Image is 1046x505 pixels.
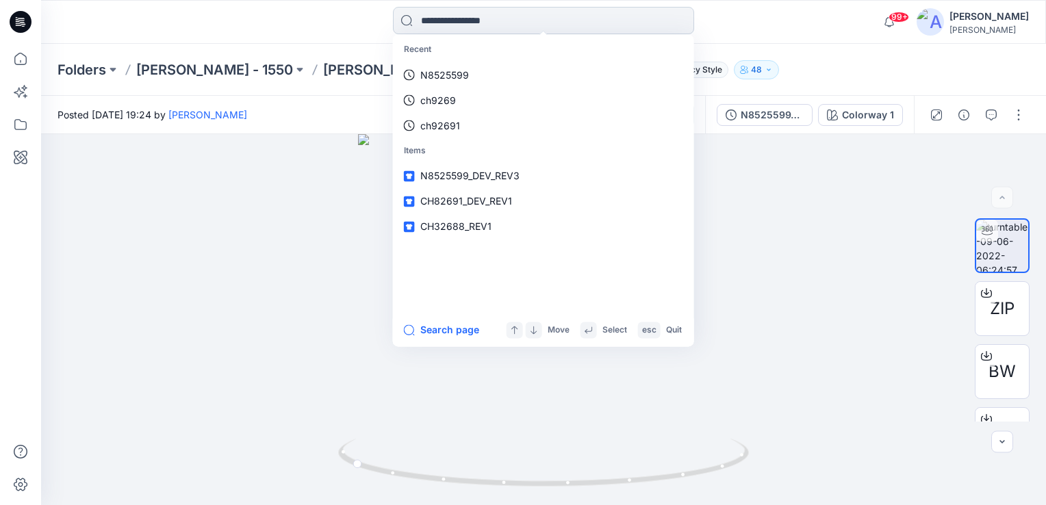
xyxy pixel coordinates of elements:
[734,60,779,79] button: 48
[717,104,813,126] button: N8525599_DEV_REV3
[420,118,460,133] p: ch92691
[396,62,691,88] a: N8525599
[666,323,682,337] p: Quit
[420,170,520,182] span: N8525599_DEV_REV3
[420,68,469,82] p: N8525599
[420,196,512,207] span: CH82691_DEV_REV1
[420,221,492,233] span: CH32688_REV1
[842,107,894,122] div: Colorway 1
[404,322,479,338] button: Search page
[168,109,247,120] a: [PERSON_NAME]
[889,12,909,23] span: 99+
[396,164,691,189] a: N8525599_DEV_REV3
[396,37,691,62] p: Recent
[602,323,627,337] p: Select
[58,60,106,79] a: Folders
[420,93,456,107] p: ch9269
[976,220,1028,272] img: turntable-09-06-2022-06:24:57
[751,62,762,77] p: 48
[949,8,1029,25] div: [PERSON_NAME]
[396,214,691,239] a: CH32688_REV1
[396,113,691,138] a: ch92691
[818,104,903,126] button: Colorway 1
[949,25,1029,35] div: [PERSON_NAME]
[917,8,944,36] img: avatar
[990,296,1015,321] span: ZIP
[58,107,247,122] span: Posted [DATE] 19:24 by
[741,107,804,122] div: N8525599_DEV_REV3
[136,60,293,79] a: [PERSON_NAME] - 1550
[660,60,728,79] button: Legacy Style
[323,60,484,79] a: [PERSON_NAME] [DATE]
[548,323,570,337] p: Move
[396,189,691,214] a: CH82691_DEV_REV1
[665,62,728,78] span: Legacy Style
[953,104,975,126] button: Details
[642,323,656,337] p: esc
[396,138,691,164] p: Items
[988,359,1016,384] span: BW
[396,88,691,113] a: ch9269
